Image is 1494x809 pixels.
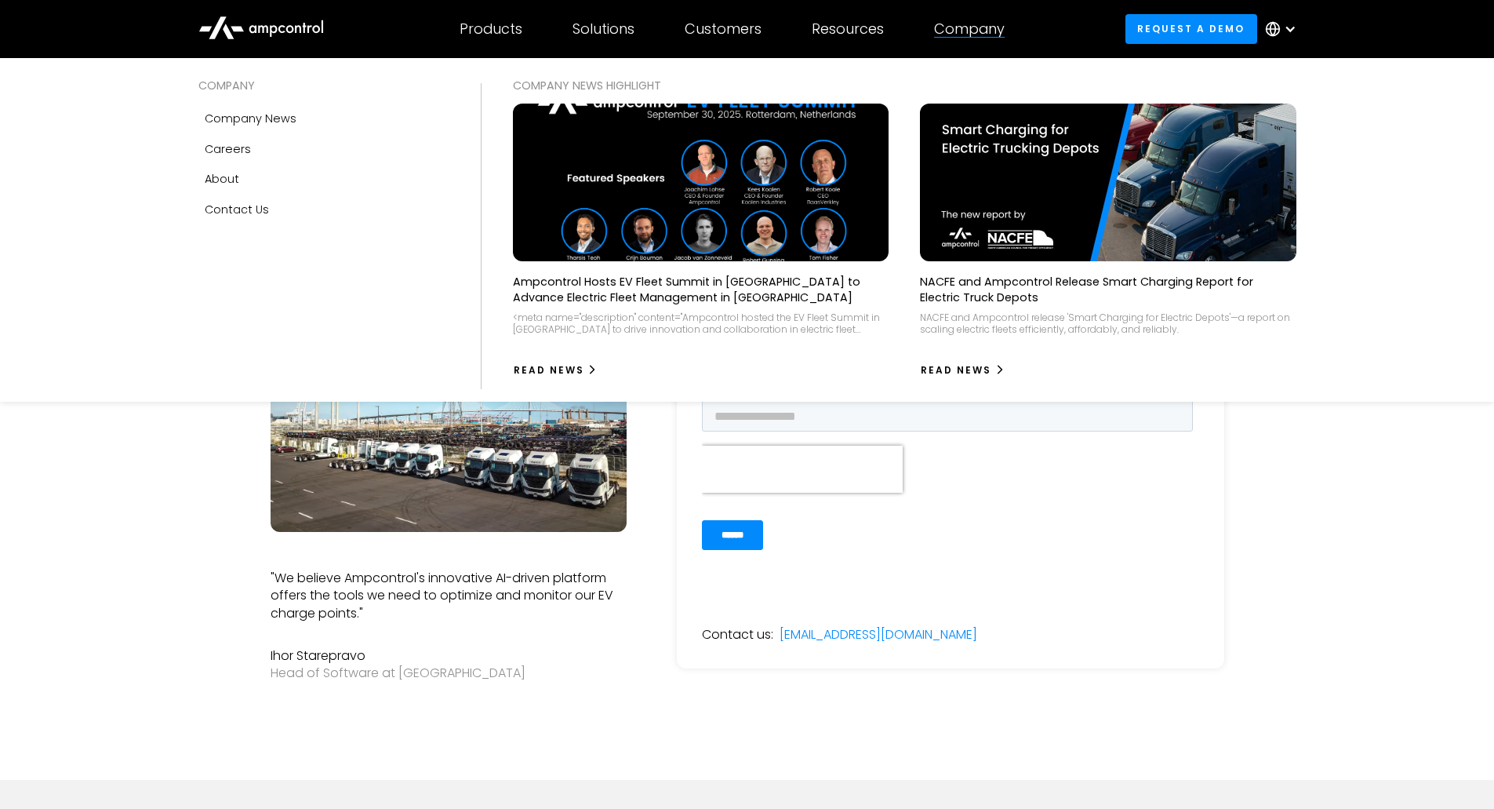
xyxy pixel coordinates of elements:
a: Read News [513,358,598,383]
div: Ihor Starepravo [271,647,627,665]
div: Read News [514,363,584,377]
iframe: Form 0 [702,253,1199,563]
div: Resources [812,20,884,38]
div: Company [934,20,1005,38]
a: Request a demo [1125,14,1257,43]
a: Contact Us [198,195,449,224]
div: COMPANY [198,77,449,94]
div: Contact us: [702,626,773,643]
div: Products [460,20,522,38]
div: NACFE and Ampcontrol release 'Smart Charging for Electric Depots'—a report on scaling electric fl... [920,312,1296,336]
div: Careers [205,140,251,158]
div: Read News [921,363,991,377]
div: Company news [205,110,296,127]
a: Careers [198,134,449,164]
div: Head of Software at [GEOGRAPHIC_DATA] [271,665,627,682]
div: Contact Us [205,201,269,218]
a: Company news [198,104,449,133]
div: Solutions [573,20,634,38]
div: Customers [685,20,762,38]
div: <meta name="description" content="Ampcontrol hosted the EV Fleet Summit in [GEOGRAPHIC_DATA] to d... [513,312,889,336]
a: About [198,164,449,194]
p: "We believe Ampcontrol's innovative AI-driven platform offers the tools we need to optimize and m... [271,570,627,622]
div: About [205,170,239,188]
p: Ampcontrol Hosts EV Fleet Summit in [GEOGRAPHIC_DATA] to Advance Electric Fleet Management in [GE... [513,274,889,305]
p: NACFE and Ampcontrol Release Smart Charging Report for Electric Truck Depots [920,274,1296,305]
a: Read News [920,358,1005,383]
a: [EMAIL_ADDRESS][DOMAIN_NAME] [780,626,977,643]
div: COMPANY NEWS Highlight [513,77,1296,94]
